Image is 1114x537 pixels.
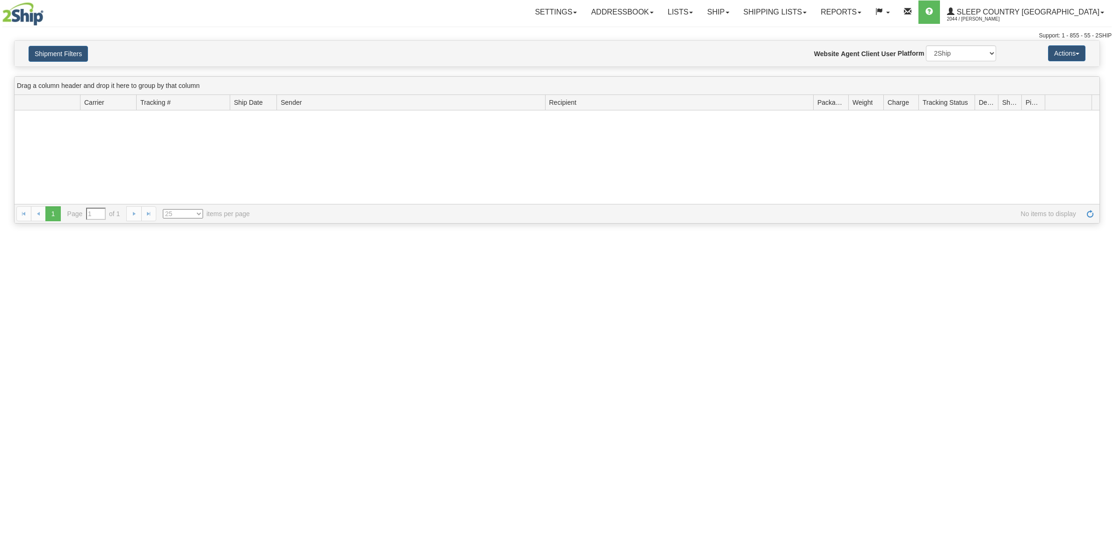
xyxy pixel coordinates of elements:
a: Shipping lists [736,0,814,24]
span: Delivery Status [979,98,994,107]
label: Website [814,49,839,58]
span: Sleep Country [GEOGRAPHIC_DATA] [954,8,1099,16]
a: Reports [814,0,868,24]
label: User [881,49,896,58]
a: Lists [661,0,700,24]
span: Tracking # [140,98,171,107]
span: Shipment Issues [1002,98,1018,107]
label: Platform [898,49,925,58]
span: Tracking Status [923,98,968,107]
a: Sleep Country [GEOGRAPHIC_DATA] 2044 / [PERSON_NAME] [940,0,1111,24]
span: Packages [817,98,845,107]
span: 2044 / [PERSON_NAME] [947,15,1017,24]
span: Page of 1 [67,208,120,220]
a: Ship [700,0,736,24]
a: Refresh [1083,206,1098,221]
span: No items to display [263,209,1076,218]
label: Agent [841,49,859,58]
div: Support: 1 - 855 - 55 - 2SHIP [2,32,1112,40]
span: items per page [163,209,250,218]
img: logo2044.jpg [2,2,44,26]
span: Ship Date [234,98,262,107]
span: Pickup Status [1026,98,1041,107]
a: Addressbook [584,0,661,24]
a: Settings [528,0,584,24]
span: Recipient [549,98,576,107]
span: Charge [888,98,909,107]
span: 1 [45,206,60,221]
button: Actions [1048,45,1085,61]
span: Sender [281,98,302,107]
span: Carrier [84,98,104,107]
button: Shipment Filters [29,46,88,62]
span: Weight [852,98,873,107]
div: grid grouping header [15,77,1099,95]
label: Client [861,49,880,58]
